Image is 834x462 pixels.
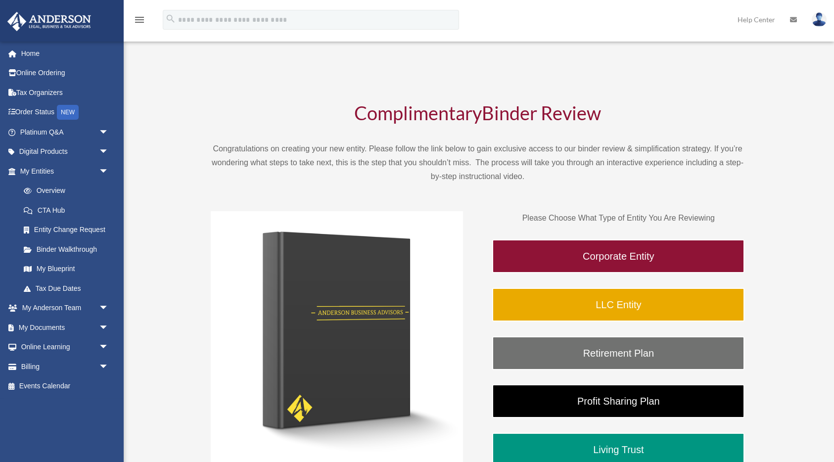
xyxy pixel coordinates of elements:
span: Complimentary [354,101,482,124]
p: Please Choose What Type of Entity You Are Reviewing [492,211,744,225]
img: User Pic [812,12,827,27]
span: arrow_drop_down [99,142,119,162]
a: Order StatusNEW [7,102,124,123]
img: Anderson Advisors Platinum Portal [4,12,94,31]
span: arrow_drop_down [99,337,119,358]
a: Online Ordering [7,63,124,83]
a: LLC Entity [492,288,744,322]
div: NEW [57,105,79,120]
a: Profit Sharing Plan [492,384,744,418]
a: Binder Walkthrough [14,239,119,259]
i: search [165,13,176,24]
span: arrow_drop_down [99,161,119,182]
a: menu [134,17,145,26]
a: Tax Organizers [7,83,124,102]
a: My Entitiesarrow_drop_down [7,161,124,181]
a: CTA Hub [14,200,124,220]
p: Congratulations on creating your new entity. Please follow the link below to gain exclusive acces... [211,142,745,184]
a: Platinum Q&Aarrow_drop_down [7,122,124,142]
a: Online Learningarrow_drop_down [7,337,124,357]
a: Digital Productsarrow_drop_down [7,142,124,162]
i: menu [134,14,145,26]
a: Corporate Entity [492,239,744,273]
a: Entity Change Request [14,220,124,240]
span: arrow_drop_down [99,357,119,377]
span: arrow_drop_down [99,122,119,142]
a: Billingarrow_drop_down [7,357,124,376]
a: My Documentsarrow_drop_down [7,318,124,337]
a: Overview [14,181,124,201]
a: Home [7,44,124,63]
a: Retirement Plan [492,336,744,370]
span: arrow_drop_down [99,318,119,338]
a: Events Calendar [7,376,124,396]
a: My Anderson Teamarrow_drop_down [7,298,124,318]
a: My Blueprint [14,259,124,279]
span: arrow_drop_down [99,298,119,319]
a: Tax Due Dates [14,278,124,298]
span: Binder Review [482,101,601,124]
